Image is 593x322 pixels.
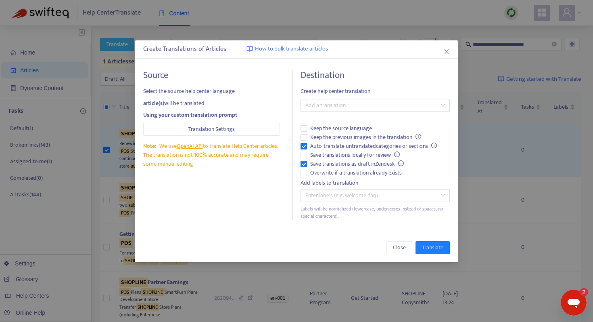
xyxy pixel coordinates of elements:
[177,141,203,151] a: OpenAI API
[398,160,404,166] span: info-circle
[307,168,405,177] span: Overwrite if a translation already exists
[143,141,156,151] span: Note:
[307,142,440,151] span: Auto-translate untranslated categories or sections
[143,70,280,81] h4: Source
[255,44,328,54] span: How to bulk translate articles
[307,151,403,160] span: Save translations locally for review
[246,46,253,52] img: image-link
[143,123,280,136] button: Translation Settings
[143,111,280,120] div: Using your custom translation prompt
[394,152,400,157] span: info-circle
[307,160,407,168] span: Save translations as draft in Zendesk
[416,134,421,139] span: info-circle
[301,179,450,187] div: Add labels to translation
[443,48,450,55] span: close
[143,44,450,54] div: Create Translations of Articles
[416,241,450,254] button: Translate
[143,142,280,168] div: We use to translate Help Center articles. The translation is not 100% accurate and may require so...
[561,290,587,316] iframe: メッセージングウィンドウの起動ボタン、2件の未読メッセージ
[188,125,235,134] span: Translation Settings
[386,241,412,254] button: Close
[301,205,450,221] div: Labels will be normalized (lowercase, underscores instead of spaces, no special characters).
[572,288,588,296] iframe: 未読メッセージ数
[301,70,450,81] h4: Destination
[143,99,280,108] div: will be translated
[246,44,328,54] a: How to bulk translate articles
[307,133,424,142] span: Keep the previous images in the translation
[143,99,164,108] strong: article(s)
[442,47,451,56] button: Close
[307,124,375,133] span: Keep the source language
[301,87,450,96] span: Create help center translation
[393,243,406,252] span: Close
[143,87,280,96] span: Select the source help center language
[431,143,437,148] span: info-circle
